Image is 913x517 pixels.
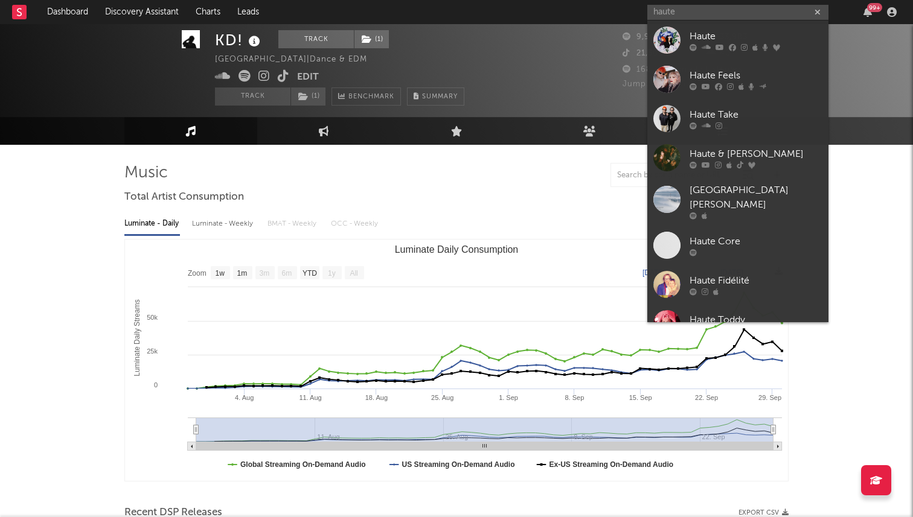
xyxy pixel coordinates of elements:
[297,70,319,85] button: Edit
[147,314,158,321] text: 50k
[328,269,336,278] text: 1y
[738,509,789,516] button: Export CSV
[350,269,357,278] text: All
[124,214,180,234] div: Luminate - Daily
[690,183,822,212] div: [GEOGRAPHIC_DATA][PERSON_NAME]
[188,269,207,278] text: Zoom
[237,269,248,278] text: 1m
[647,177,828,226] a: [GEOGRAPHIC_DATA][PERSON_NAME]
[690,273,822,288] div: Haute Fidélité
[332,87,401,106] a: Benchmark
[642,268,665,277] text: [DATE]
[647,265,828,304] a: Haute Fidélité
[690,147,822,161] div: Haute & [PERSON_NAME]
[278,30,354,48] button: Track
[290,87,326,106] span: ( 1 )
[235,394,254,401] text: 4. Aug
[282,269,292,278] text: 6m
[133,299,141,376] text: Luminate Daily Streams
[124,190,244,205] span: Total Artist Consumption
[240,460,366,469] text: Global Streaming On-Demand Audio
[499,394,518,401] text: 1. Sep
[647,21,828,60] a: Haute
[623,80,694,88] span: Jump Score: 95.4
[147,347,158,355] text: 25k
[215,30,263,50] div: KD!
[291,87,325,106] button: (1)
[365,394,388,401] text: 18. Aug
[402,460,515,469] text: US Streaming On-Demand Audio
[354,30,389,48] span: ( 1 )
[216,269,225,278] text: 1w
[647,138,828,177] a: Haute & [PERSON_NAME]
[647,226,828,265] a: Haute Core
[215,87,290,106] button: Track
[611,171,738,180] input: Search by song name or URL
[299,394,321,401] text: 11. Aug
[623,49,664,57] span: 21,300
[690,234,822,249] div: Haute Core
[647,5,828,20] input: Search for artists
[690,29,822,43] div: Haute
[623,33,659,41] span: 9,901
[431,394,453,401] text: 25. Aug
[395,244,519,255] text: Luminate Daily Consumption
[215,52,381,67] div: [GEOGRAPHIC_DATA] | Dance & EDM
[867,3,882,12] div: 99 +
[407,87,464,106] button: Summary
[863,7,872,17] button: 99+
[647,304,828,343] a: Haute Toddy
[348,90,394,104] span: Benchmark
[354,30,389,48] button: (1)
[690,312,822,327] div: Haute Toddy
[758,394,781,401] text: 29. Sep
[623,66,743,74] span: 168,196 Monthly Listeners
[154,381,158,389] text: 0
[647,60,828,99] a: Haute Feels
[125,239,788,481] svg: Luminate Daily Consumption
[303,269,317,278] text: YTD
[565,394,584,401] text: 8. Sep
[647,99,828,138] a: Haute Take
[192,214,255,234] div: Luminate - Weekly
[690,68,822,83] div: Haute Feels
[690,107,822,122] div: Haute Take
[629,394,652,401] text: 15. Sep
[422,94,458,100] span: Summary
[260,269,270,278] text: 3m
[549,460,674,469] text: Ex-US Streaming On-Demand Audio
[695,394,718,401] text: 22. Sep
